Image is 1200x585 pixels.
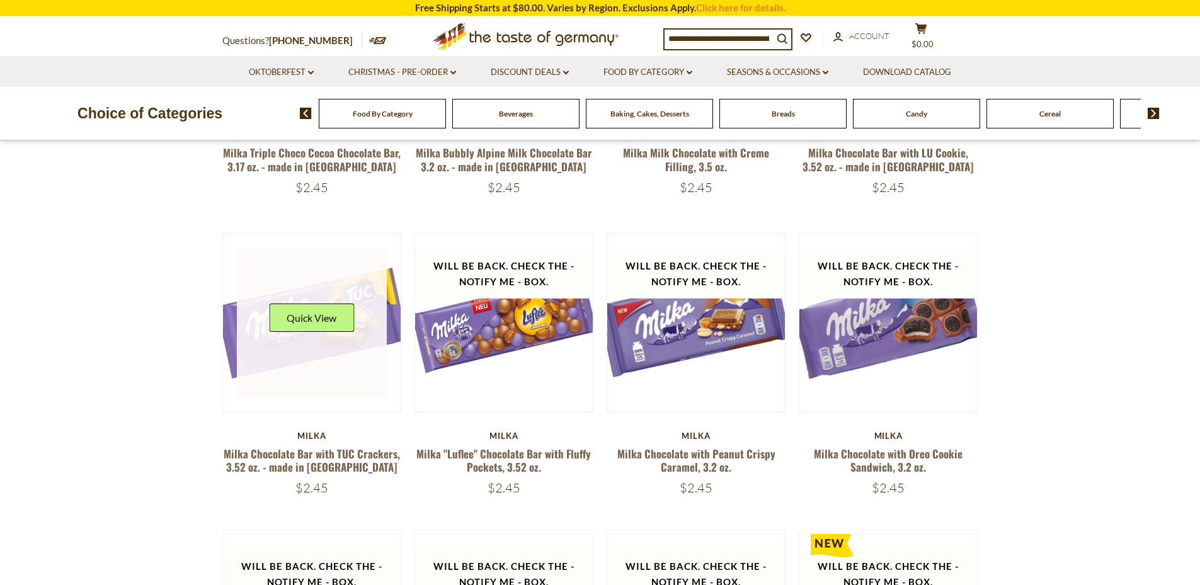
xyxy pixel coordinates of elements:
a: Food By Category [603,65,692,79]
img: Milka [607,234,786,412]
a: Discount Deals [491,65,569,79]
a: [PHONE_NUMBER] [269,35,353,46]
a: Seasons & Occasions [727,65,828,79]
img: previous arrow [300,108,312,119]
a: Milka Bubbly Alpine Milk Chocolate Bar 3.2 oz. - made in [GEOGRAPHIC_DATA] [416,145,592,174]
a: Christmas - PRE-ORDER [348,65,456,79]
img: Milka [799,234,978,412]
span: Account [849,31,889,41]
button: Quick View [269,304,354,332]
p: Questions? [222,33,362,49]
a: Food By Category [353,109,413,118]
a: Oktoberfest [249,65,314,79]
div: Milka [222,431,402,441]
a: Milka "Luflee" Chocolate Bar with Fluffy Pockets, 3.52 oz. [416,446,591,475]
span: $2.45 [488,480,520,496]
a: Candy [906,109,927,118]
a: Baking, Cakes, Desserts [610,109,689,118]
button: $0.00 [903,23,940,54]
a: Breads [772,109,795,118]
img: next arrow [1148,108,1160,119]
span: $2.45 [872,179,905,195]
a: Milka Chocolate with Oreo Cookie Sandwich, 3.2 oz. [814,446,963,475]
img: Milka [223,234,401,412]
span: $2.45 [295,480,328,496]
div: Milka [607,431,786,441]
span: $2.45 [680,179,712,195]
span: $2.45 [488,179,520,195]
span: $2.45 [872,480,905,496]
a: Beverages [499,109,533,118]
span: $2.45 [680,480,712,496]
a: Cereal [1039,109,1061,118]
a: Click here for details. [696,2,786,13]
a: Download Catalog [863,65,951,79]
img: Milka [415,234,593,412]
a: Milka Chocolate with Peanut Crispy Caramel, 3.2 oz. [617,446,775,475]
a: Milka Triple Choco Cocoa Chocolate Bar, 3.17 oz. - made in [GEOGRAPHIC_DATA] [223,145,401,174]
span: $0.00 [911,39,934,49]
a: Milka Chocolate Bar with LU Cookie, 3.52 oz. - made in [GEOGRAPHIC_DATA] [803,145,974,174]
a: Milka Chocolate Bar with TUC Crackers, 3.52 oz. - made in [GEOGRAPHIC_DATA] [224,446,400,475]
div: Milka [414,431,594,441]
div: Milka [799,431,978,441]
a: Account [833,30,889,43]
a: Milka Milk Chocolate with Creme Filling, 3.5 oz. [623,145,769,174]
span: $2.45 [295,179,328,195]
